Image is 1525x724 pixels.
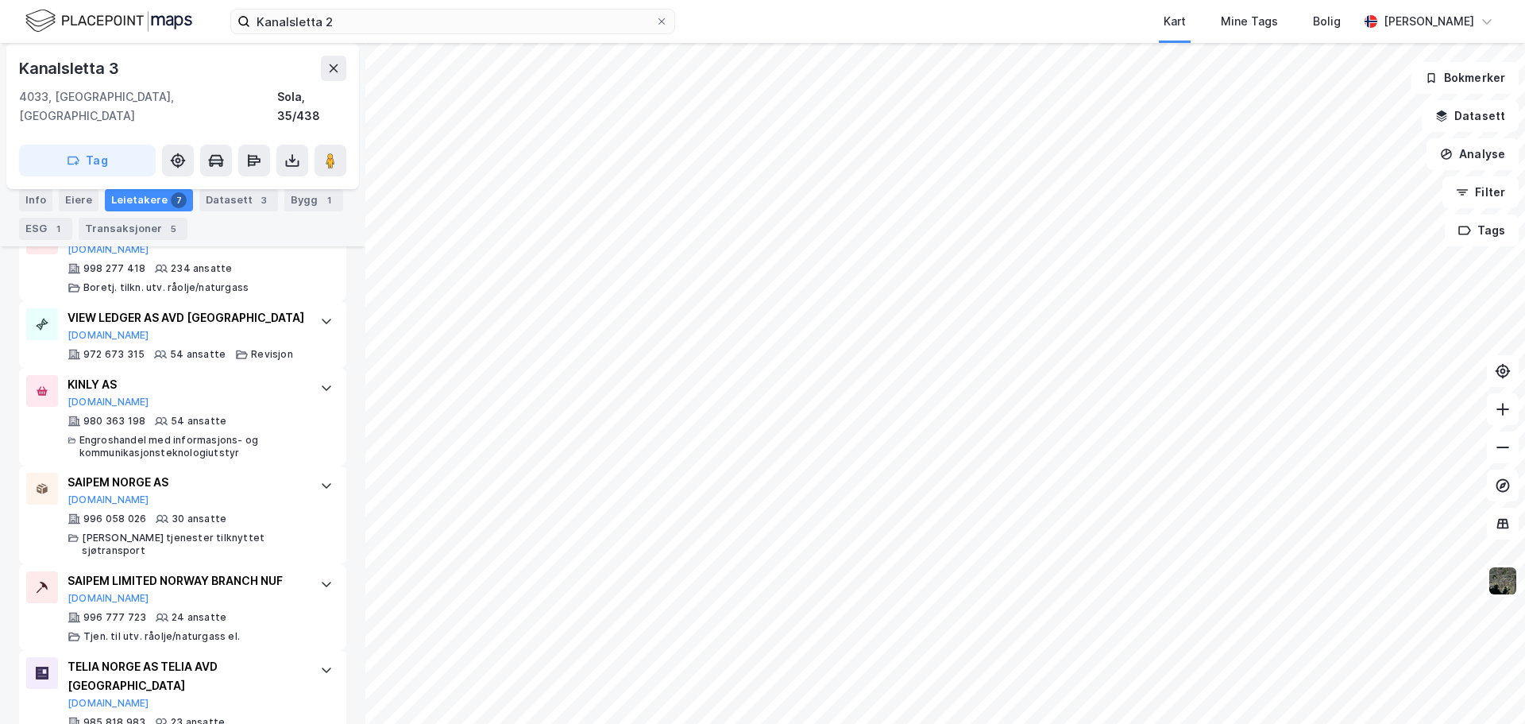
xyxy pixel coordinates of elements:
[79,218,187,240] div: Transaksjoner
[83,513,146,525] div: 996 058 026
[83,611,146,624] div: 996 777 723
[1411,62,1519,94] button: Bokmerker
[68,375,304,394] div: KINLY AS
[82,532,304,557] div: [PERSON_NAME] tjenester tilknyttet sjøtransport
[1488,566,1518,596] img: 9k=
[170,348,226,361] div: 54 ansatte
[83,281,249,294] div: Boretj. tilkn. utv. råolje/naturgass
[277,87,346,126] div: Sola, 35/438
[172,611,226,624] div: 24 ansatte
[1446,648,1525,724] iframe: Chat Widget
[1221,12,1278,31] div: Mine Tags
[68,329,149,342] button: [DOMAIN_NAME]
[171,262,232,275] div: 234 ansatte
[79,434,304,459] div: Engroshandel med informasjons- og kommunikasjonsteknologiutstyr
[1384,12,1474,31] div: [PERSON_NAME]
[250,10,655,33] input: Søk på adresse, matrikkel, gårdeiere, leietakere eller personer
[83,415,145,428] div: 980 363 198
[50,221,66,237] div: 1
[171,192,187,208] div: 7
[68,592,149,605] button: [DOMAIN_NAME]
[19,189,52,211] div: Info
[68,657,304,695] div: TELIA NORGE AS TELIA AVD [GEOGRAPHIC_DATA]
[68,473,304,492] div: SAIPEM NORGE AS
[68,494,149,506] button: [DOMAIN_NAME]
[105,189,193,211] div: Leietakere
[1427,138,1519,170] button: Analyse
[68,308,304,327] div: VIEW LEDGER AS AVD [GEOGRAPHIC_DATA]
[256,192,272,208] div: 3
[284,189,343,211] div: Bygg
[1442,176,1519,208] button: Filter
[25,7,192,35] img: logo.f888ab2527a4732fd821a326f86c7f29.svg
[199,189,278,211] div: Datasett
[68,571,304,590] div: SAIPEM LIMITED NORWAY BRANCH NUF
[321,192,337,208] div: 1
[68,243,149,256] button: [DOMAIN_NAME]
[19,87,277,126] div: 4033, [GEOGRAPHIC_DATA], [GEOGRAPHIC_DATA]
[251,348,293,361] div: Revisjon
[19,218,72,240] div: ESG
[68,697,149,710] button: [DOMAIN_NAME]
[19,56,122,81] div: Kanalsletta 3
[165,221,181,237] div: 5
[59,189,98,211] div: Eiere
[83,348,145,361] div: 972 673 315
[1445,215,1519,246] button: Tags
[1422,100,1519,132] button: Datasett
[1313,12,1341,31] div: Bolig
[83,262,145,275] div: 998 277 418
[172,513,226,525] div: 30 ansatte
[171,415,226,428] div: 54 ansatte
[19,145,156,176] button: Tag
[83,630,240,643] div: Tjen. til utv. råolje/naturgass el.
[1164,12,1186,31] div: Kart
[68,396,149,408] button: [DOMAIN_NAME]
